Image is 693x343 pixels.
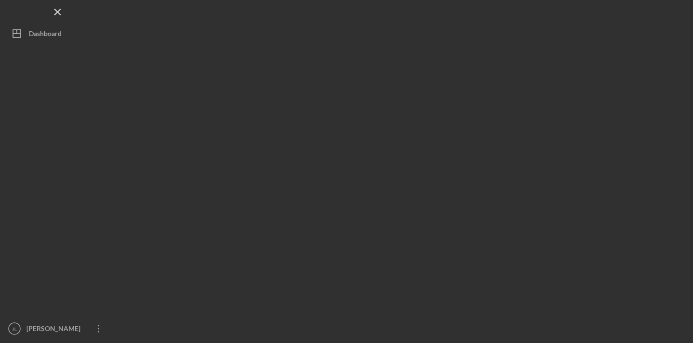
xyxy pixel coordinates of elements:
div: Dashboard [29,24,62,46]
button: Dashboard [5,24,111,43]
text: JL [12,326,17,331]
button: JL[PERSON_NAME] [5,319,111,338]
div: [PERSON_NAME] [24,319,87,341]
